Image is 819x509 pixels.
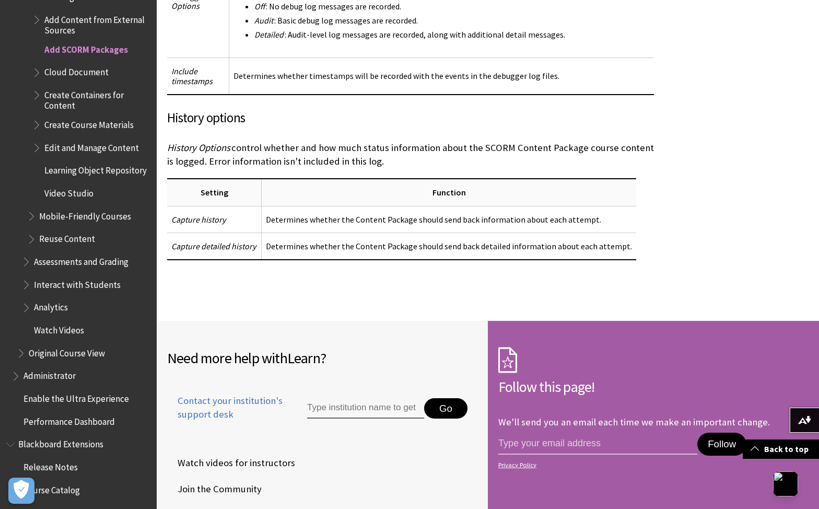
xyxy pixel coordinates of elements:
[24,367,76,381] span: Administrator
[307,398,424,419] input: Type institution name to get support
[44,139,139,153] span: Edit and Manage Content
[44,184,93,199] span: Video Studio
[171,66,213,86] span: Include timestamps
[44,41,128,55] span: Add SCORM Packages
[743,439,819,459] a: Back to top
[34,299,68,313] span: Analytics
[24,481,80,495] span: Course Catalog
[167,142,230,154] span: History Options
[262,179,637,206] th: Function
[44,64,109,78] span: Cloud Document
[498,461,805,469] a: Privacy Policy
[229,58,654,95] td: Determines whether timestamps will be recorded with the events in the debugger log files.
[167,108,654,128] h3: History options
[254,14,650,27] li: : Basic debug log messages are recorded.
[254,15,273,26] span: Audit
[287,349,320,367] span: Learn
[254,1,265,11] span: Off
[44,86,149,111] span: Create Containers for Content
[424,398,467,419] button: Go
[24,458,78,472] span: Release Notes
[167,394,283,421] span: Contact your institution's support desk
[171,214,226,225] span: Capture history
[171,241,256,251] span: Capture detailed history
[167,455,297,471] a: Watch videos for instructors
[8,478,34,504] button: Abrir preferências
[167,481,264,497] a: Join the Community
[254,29,284,40] span: Detailed
[697,433,746,456] button: Follow
[18,436,103,450] span: Blackboard Extensions
[167,481,262,497] span: Join the Community
[498,347,517,373] img: Subscription Icon
[167,347,477,369] h2: Need more help with ?
[44,162,147,176] span: Learning Object Repository
[39,207,131,222] span: Mobile-Friendly Courses
[498,433,697,455] input: email address
[498,376,809,398] h2: Follow this page!
[39,230,95,245] span: Reuse Content
[262,206,637,233] td: Determines whether the Content Package should send back information about each attempt.
[44,11,149,36] span: Add Content from External Sources
[34,253,128,267] span: Assessments and Grading
[262,233,637,260] td: Determines whether the Content Package should send back detailed information about each attempt.
[167,455,295,471] span: Watch videos for instructors
[44,116,134,130] span: Create Course Materials
[29,344,105,358] span: Original Course View
[24,413,115,427] span: Performance Dashboard
[254,28,650,41] li: : Audit-level log messages are recorded, along with additional detail messages.
[167,394,283,434] a: Contact your institution's support desk
[24,390,129,404] span: Enable the Ultra Experience
[34,321,84,336] span: Watch Videos
[167,141,654,168] p: control whether and how much status information about the SCORM Content Package course content is...
[498,416,770,428] p: We'll send you an email each time we make an important change.
[167,179,262,206] th: Setting
[34,276,121,290] span: Interact with Students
